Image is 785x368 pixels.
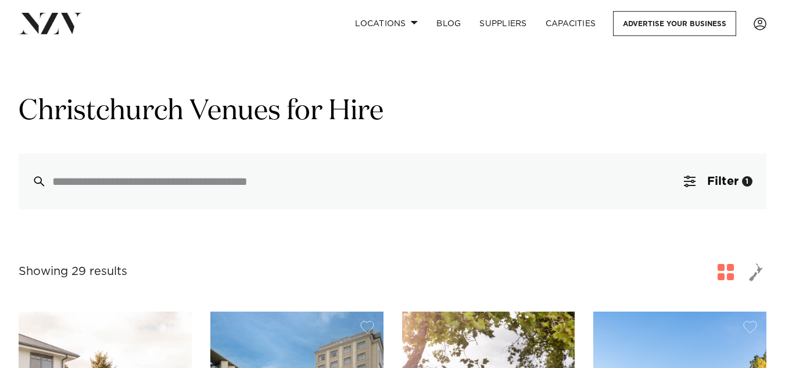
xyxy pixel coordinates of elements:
[670,153,766,209] button: Filter1
[742,176,752,187] div: 1
[19,13,82,34] img: nzv-logo.png
[613,11,736,36] a: Advertise your business
[707,176,739,187] span: Filter
[536,11,605,36] a: Capacities
[470,11,536,36] a: SUPPLIERS
[427,11,470,36] a: BLOG
[19,263,127,281] div: Showing 29 results
[346,11,427,36] a: Locations
[19,94,766,130] h1: Christchurch Venues for Hire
